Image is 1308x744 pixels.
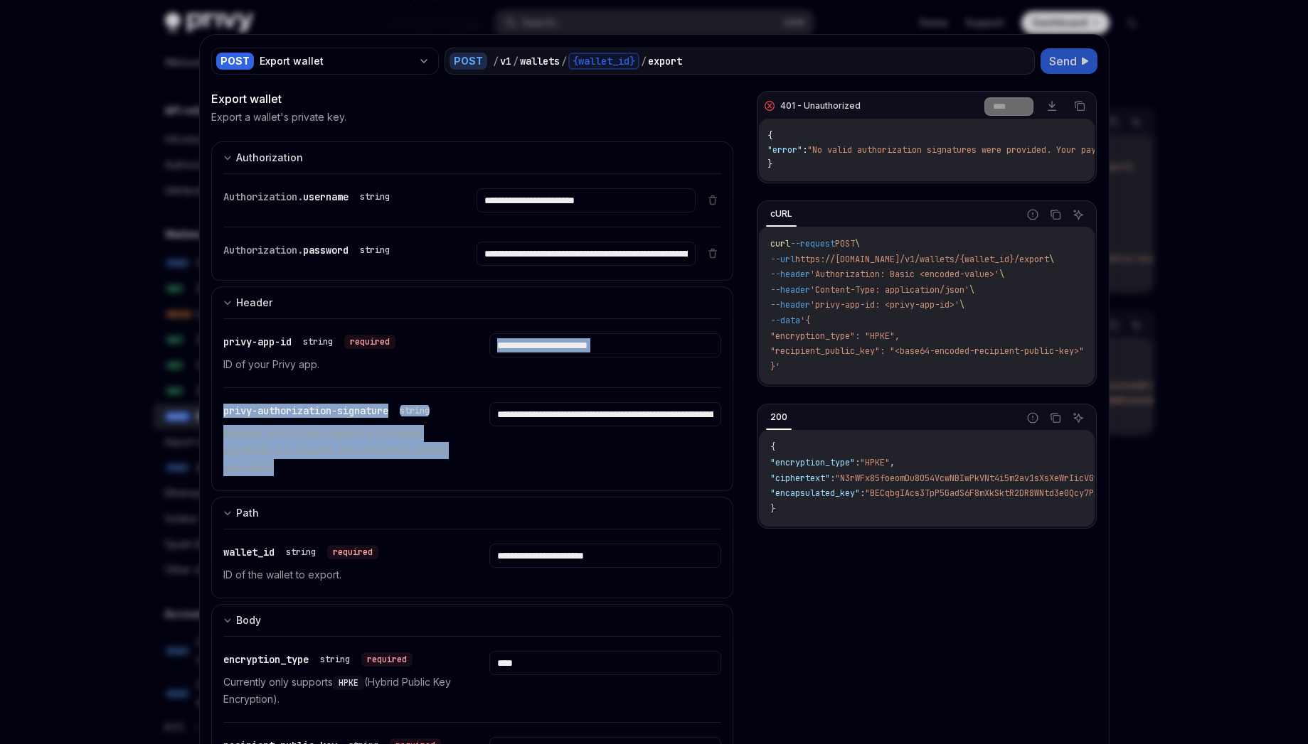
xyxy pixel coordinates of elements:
span: : [830,473,835,484]
button: expand input section [211,604,734,636]
div: wallets [520,54,560,68]
button: Report incorrect code [1023,409,1042,427]
button: Copy the contents from the code block [1046,205,1065,224]
span: --header [770,269,810,280]
div: {wallet_id} [568,53,639,70]
span: \ [999,269,1004,280]
div: Path [236,505,259,522]
button: Report incorrect code [1023,205,1042,224]
button: expand input section [211,497,734,529]
span: encryption_type [223,653,309,666]
span: { [767,130,772,141]
p: ID of the wallet to export. [223,566,455,583]
span: 'Authorization: Basic <encoded-value>' [810,269,999,280]
span: "encryption_type" [770,457,855,468]
span: --header [770,284,810,296]
button: Send [1041,48,1097,74]
span: "error" [767,144,802,156]
div: Body [236,612,261,629]
span: \ [959,299,964,311]
p: Request authorization signature. If multiple signatures are required, they should be comma separa... [223,425,455,476]
span: 'privy-app-id: <privy-app-id>' [810,299,959,311]
span: Send [1049,53,1077,70]
span: --request [790,238,835,249]
div: required [327,545,378,559]
div: 401 - Unauthorized [780,100,861,112]
span: : [802,144,807,156]
span: privy-app-id [223,335,292,348]
span: \ [969,284,974,296]
div: / [513,54,519,68]
div: v1 [500,54,511,68]
button: Ask AI [1069,409,1088,427]
button: Ask AI [1069,205,1088,224]
span: HPKE [339,677,358,689]
div: POST [450,53,487,70]
div: POST [216,53,254,70]
div: wallet_id [223,544,378,561]
span: "HPKE" [860,457,890,468]
span: username [303,190,349,203]
span: "recipient_public_key": "<base64-encoded-recipient-public-key>" [770,345,1084,357]
span: password [303,244,349,257]
span: wallet_id [223,546,275,559]
div: encryption_type [223,651,413,668]
div: cURL [766,205,797,222]
span: --data [770,315,800,326]
div: / [641,54,647,68]
button: Copy the contents from the code block [1070,97,1089,115]
span: curl [770,238,790,249]
p: Export a wallet's private key. [211,110,346,124]
span: --url [770,254,795,265]
span: Authorization. [223,190,303,203]
button: expand input section [211,286,734,318]
span: }' [770,361,780,372]
div: privy-authorization-signature [223,402,435,419]
span: 'Content-Type: application/json' [810,284,969,296]
p: Currently only supports (Hybrid Public Key Encryption). [223,674,455,708]
span: https://[DOMAIN_NAME]/v1/wallets/{wallet_id}/export [795,254,1049,265]
div: Authorization.username [223,188,395,205]
span: } [770,503,775,514]
span: : [860,487,865,499]
div: Export wallet [260,54,413,68]
div: 200 [766,409,792,426]
span: --header [770,299,810,311]
span: "encryption_type": "HPKE", [770,330,900,342]
div: Authorization.password [223,242,395,259]
div: / [493,54,499,68]
span: } [767,158,772,170]
div: export [648,54,682,68]
div: required [361,652,413,667]
div: Header [236,294,272,311]
button: expand input section [211,141,734,173]
button: Copy the contents from the code block [1046,409,1065,427]
span: : [855,457,860,468]
div: Export wallet [211,90,734,107]
span: Authorization. [223,244,303,257]
div: / [561,54,567,68]
span: , [890,457,895,468]
span: \ [855,238,860,249]
span: "encapsulated_key" [770,487,860,499]
div: Authorization [236,149,303,166]
span: POST [835,238,855,249]
div: required [344,335,395,349]
span: '{ [800,315,810,326]
span: \ [1049,254,1054,265]
span: "ciphertext" [770,473,830,484]
div: privy-app-id [223,333,395,350]
span: privy-authorization-signature [223,404,388,417]
span: { [770,441,775,453]
button: POSTExport wallet [211,46,439,76]
p: ID of your Privy app. [223,356,455,373]
span: "N3rWFx85foeomDu8054VcwNBIwPkVNt4i5m2av1sXsXeWrIicVGwutFist12MmnI" [835,473,1164,484]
